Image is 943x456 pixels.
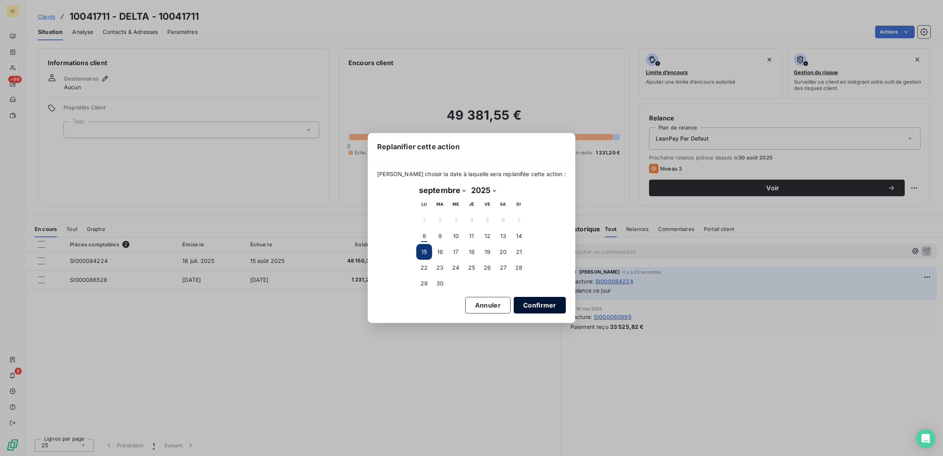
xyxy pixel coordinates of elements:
[511,228,527,244] button: 14
[432,244,448,260] button: 16
[511,244,527,260] button: 21
[464,244,479,260] button: 18
[479,197,495,212] th: vendredi
[464,212,479,228] button: 4
[432,197,448,212] th: mardi
[479,244,495,260] button: 19
[448,260,464,276] button: 24
[464,228,479,244] button: 11
[432,260,448,276] button: 23
[432,276,448,291] button: 30
[495,228,511,244] button: 13
[432,212,448,228] button: 2
[464,260,479,276] button: 25
[448,228,464,244] button: 10
[511,212,527,228] button: 7
[479,260,495,276] button: 26
[511,260,527,276] button: 28
[448,197,464,212] th: mercredi
[416,276,432,291] button: 29
[479,212,495,228] button: 5
[416,197,432,212] th: lundi
[416,244,432,260] button: 15
[448,212,464,228] button: 3
[495,212,511,228] button: 6
[465,297,511,313] button: Annuler
[495,244,511,260] button: 20
[495,197,511,212] th: samedi
[377,170,566,178] span: [PERSON_NAME] choisir la date à laquelle sera replanifée cette action :
[432,228,448,244] button: 9
[514,297,566,313] button: Confirmer
[416,228,432,244] button: 8
[416,212,432,228] button: 1
[377,141,460,152] span: Replanifier cette action
[495,260,511,276] button: 27
[479,228,495,244] button: 12
[464,197,479,212] th: jeudi
[916,429,935,448] div: Open Intercom Messenger
[448,244,464,260] button: 17
[416,260,432,276] button: 22
[511,197,527,212] th: dimanche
